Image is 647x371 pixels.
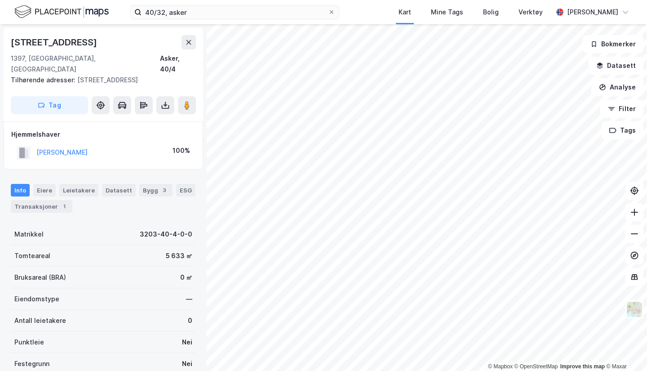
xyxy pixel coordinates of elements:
button: Tags [602,121,643,139]
div: Matrikkel [14,229,44,240]
a: OpenStreetMap [514,363,558,370]
div: Antall leietakere [14,315,66,326]
a: Mapbox [488,363,513,370]
img: logo.f888ab2527a4732fd821a326f86c7f29.svg [14,4,109,20]
div: — [186,294,192,304]
div: Tomteareal [14,250,50,261]
button: Tag [11,96,88,114]
img: Z [626,301,643,318]
div: 3203-40-4-0-0 [140,229,192,240]
iframe: Chat Widget [602,328,647,371]
div: Bolig [483,7,499,18]
div: 5 633 ㎡ [166,250,192,261]
div: Eiere [33,184,56,197]
div: Mine Tags [431,7,463,18]
div: Nei [182,358,192,369]
div: 0 [188,315,192,326]
div: 100% [173,145,190,156]
div: Eiendomstype [14,294,59,304]
div: Bygg [139,184,173,197]
div: Punktleie [14,337,44,348]
div: 3 [160,186,169,195]
button: Analyse [591,78,643,96]
div: Verktøy [518,7,543,18]
div: 0 ㎡ [180,272,192,283]
div: 1397, [GEOGRAPHIC_DATA], [GEOGRAPHIC_DATA] [11,53,160,75]
div: Kontrollprogram for chat [602,328,647,371]
div: Bruksareal (BRA) [14,272,66,283]
div: [PERSON_NAME] [567,7,618,18]
a: Improve this map [560,363,605,370]
div: Asker, 40/4 [160,53,196,75]
button: Filter [600,100,643,118]
div: [STREET_ADDRESS] [11,35,99,49]
div: Datasett [102,184,136,197]
div: ESG [176,184,195,197]
div: Info [11,184,30,197]
div: Festegrunn [14,358,49,369]
div: [STREET_ADDRESS] [11,75,189,85]
div: Nei [182,337,192,348]
span: Tilhørende adresser: [11,76,77,84]
button: Datasett [589,57,643,75]
input: Søk på adresse, matrikkel, gårdeiere, leietakere eller personer [142,5,328,19]
div: Transaksjoner [11,200,72,213]
div: Hjemmelshaver [11,129,195,140]
div: Leietakere [59,184,98,197]
button: Bokmerker [583,35,643,53]
div: 1 [60,202,69,211]
div: Kart [399,7,411,18]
